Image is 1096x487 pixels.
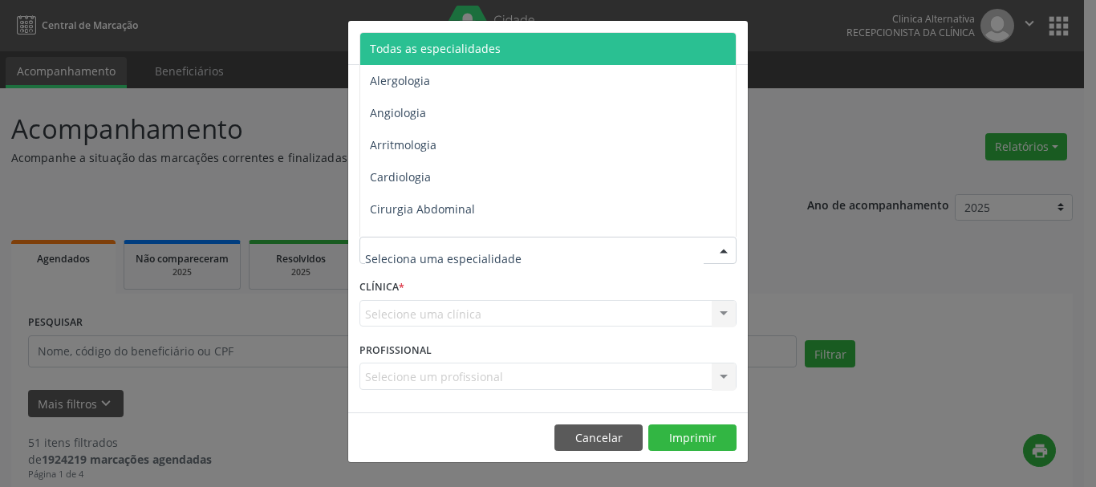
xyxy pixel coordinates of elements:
[370,73,430,88] span: Alergologia
[359,32,543,53] h5: Relatório de agendamentos
[370,233,469,249] span: Cirurgia Bariatrica
[370,201,475,217] span: Cirurgia Abdominal
[370,137,436,152] span: Arritmologia
[648,424,737,452] button: Imprimir
[359,275,404,300] label: CLÍNICA
[359,338,432,363] label: PROFISSIONAL
[554,424,643,452] button: Cancelar
[716,21,748,60] button: Close
[370,41,501,56] span: Todas as especialidades
[370,105,426,120] span: Angiologia
[370,169,431,185] span: Cardiologia
[365,242,704,274] input: Seleciona uma especialidade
